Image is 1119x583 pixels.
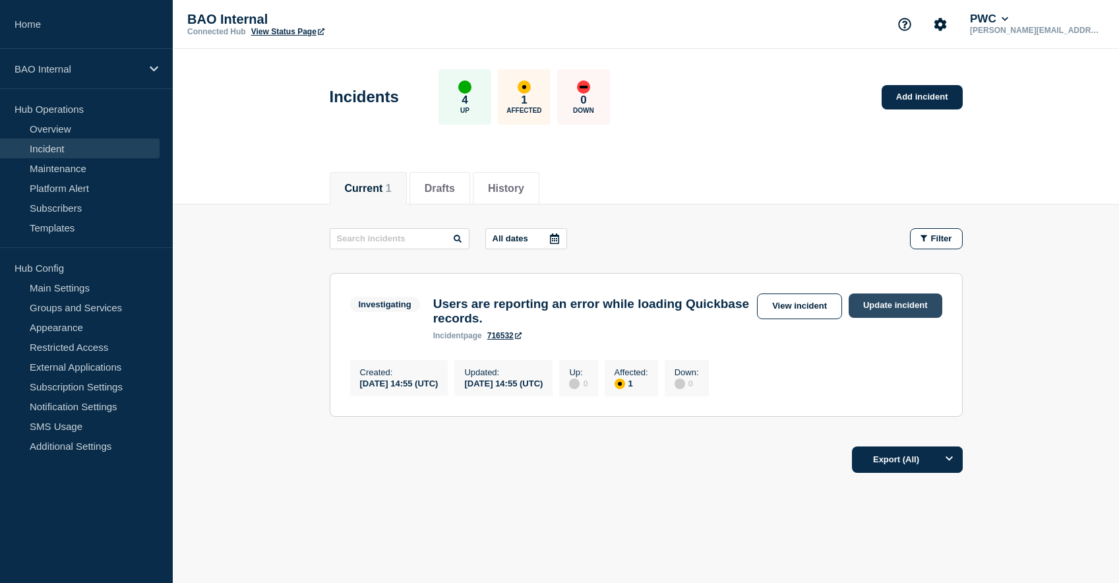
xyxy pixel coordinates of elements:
div: affected [518,80,531,94]
a: Update incident [849,293,942,318]
button: All dates [485,228,567,249]
button: Drafts [425,183,455,195]
p: [PERSON_NAME][EMAIL_ADDRESS][PERSON_NAME][DOMAIN_NAME] [967,26,1104,35]
button: PWC [967,13,1011,26]
p: Up : [569,367,588,377]
div: up [458,80,471,94]
div: 1 [615,377,648,389]
p: BAO Internal [15,63,141,75]
span: Investigating [350,297,420,312]
p: page [433,331,482,340]
p: 1 [521,94,527,107]
div: 0 [569,377,588,389]
p: Affected [506,107,541,114]
p: Created : [360,367,439,377]
span: incident [433,331,464,340]
button: History [488,183,524,195]
a: View incident [757,293,842,319]
button: Support [891,11,919,38]
button: Filter [910,228,963,249]
p: Up [460,107,469,114]
a: Add incident [882,85,963,109]
div: affected [615,379,625,389]
p: Down [573,107,594,114]
p: Affected : [615,367,648,377]
button: Options [936,446,963,473]
div: [DATE] 14:55 (UTC) [464,377,543,388]
button: Current 1 [345,183,392,195]
h1: Incidents [330,88,399,106]
div: 0 [675,377,699,389]
p: 4 [462,94,468,107]
input: Search incidents [330,228,469,249]
p: 0 [580,94,586,107]
div: disabled [569,379,580,389]
p: Connected Hub [187,27,246,36]
a: View Status Page [251,27,324,36]
h3: Users are reporting an error while loading Quickbase records. [433,297,750,326]
p: BAO Internal [187,12,451,27]
button: Export (All) [852,446,963,473]
div: down [577,80,590,94]
p: All dates [493,233,528,243]
div: disabled [675,379,685,389]
span: Filter [931,233,952,243]
a: 716532 [487,331,522,340]
p: Down : [675,367,699,377]
div: [DATE] 14:55 (UTC) [360,377,439,388]
span: 1 [386,183,392,194]
p: Updated : [464,367,543,377]
button: Account settings [926,11,954,38]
